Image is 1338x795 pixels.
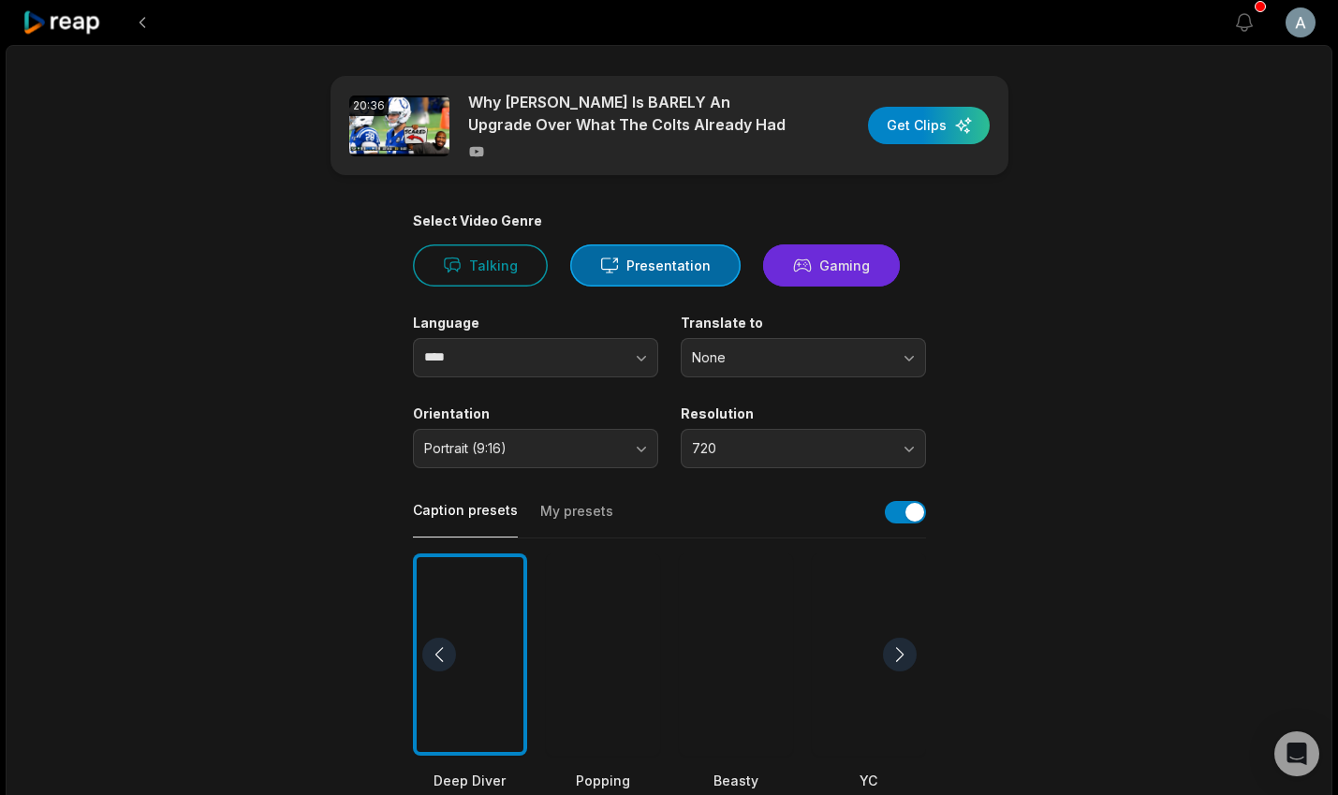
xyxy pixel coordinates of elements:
[681,338,926,377] button: None
[692,349,889,366] span: None
[546,771,660,790] div: Popping
[812,771,926,790] div: YC
[413,213,926,229] div: Select Video Genre
[570,244,741,287] button: Presentation
[692,440,889,457] span: 720
[468,91,791,136] p: Why [PERSON_NAME] Is BARELY An Upgrade Over What The Colts Already Had
[681,429,926,468] button: 720
[681,315,926,331] label: Translate to
[681,405,926,422] label: Resolution
[868,107,990,144] button: Get Clips
[413,315,658,331] label: Language
[424,440,621,457] span: Portrait (9:16)
[413,405,658,422] label: Orientation
[679,771,793,790] div: Beasty
[763,244,900,287] button: Gaming
[540,502,613,537] button: My presets
[413,501,518,537] button: Caption presets
[1274,731,1319,776] div: Open Intercom Messenger
[349,96,389,116] div: 20:36
[413,771,527,790] div: Deep Diver
[413,429,658,468] button: Portrait (9:16)
[413,244,548,287] button: Talking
